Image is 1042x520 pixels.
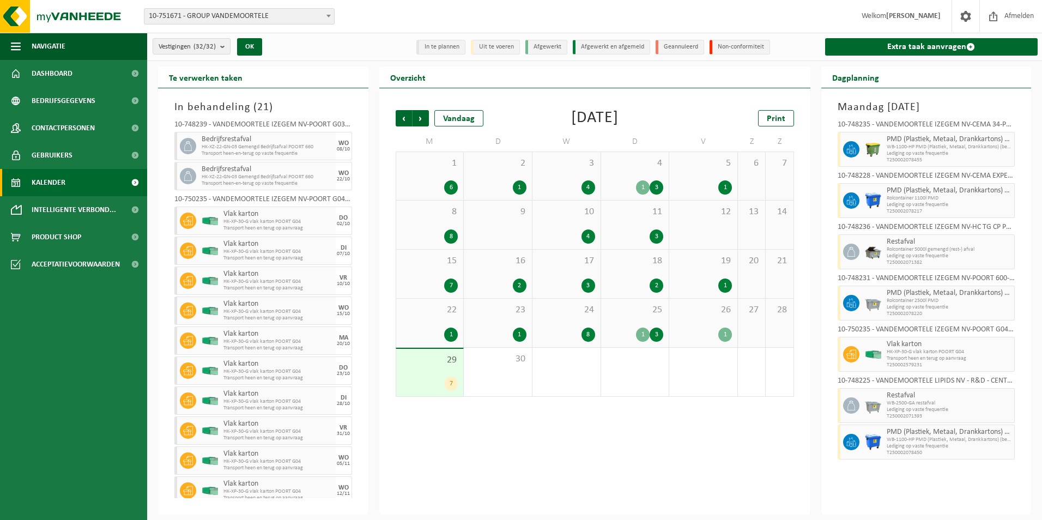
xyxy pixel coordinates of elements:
[821,66,890,88] h2: Dagplanning
[887,298,1012,304] span: Rolcontainer 2500l PMD
[718,328,732,342] div: 1
[337,147,350,152] div: 08/10
[223,255,333,262] span: Transport heen en terug op aanvraag
[887,208,1012,215] span: T250002078217
[865,141,881,158] img: WB-1100-HPE-GN-50
[838,326,1015,337] div: 10-750235 - VANDEMOORTELE IZEGEM NV-POORT G04 - IZEGEM
[202,135,333,144] span: Bedrijfsrestafval
[743,255,760,267] span: 20
[607,255,664,267] span: 18
[887,400,1012,407] span: WB-2500-GA restafval
[379,66,437,88] h2: Overzicht
[650,180,663,195] div: 3
[532,132,601,152] td: W
[223,458,333,465] span: HK-XP-30-G vlak karton POORT G04
[771,304,787,316] span: 28
[573,40,650,55] li: Afgewerkt en afgemeld
[396,110,412,126] span: Vorige
[838,172,1015,183] div: 10-748228 - VANDEMOORTELE IZEGEM NV-CEMA EXPEDITIE-POORT B02 - IZEGEM
[887,391,1012,400] span: Restafval
[337,177,350,182] div: 22/10
[464,132,532,152] td: D
[153,38,231,55] button: Vestigingen(32/32)
[469,206,526,218] span: 9
[675,206,732,218] span: 12
[174,121,352,132] div: 10-748239 - VANDEMOORTELE IZEGEM NV-POORT G03 - IZEGEM
[337,311,350,317] div: 15/10
[887,253,1012,259] span: Lediging op vaste frequentie
[471,40,520,55] li: Uit te voeren
[887,340,1012,349] span: Vlak karton
[337,221,350,227] div: 02/10
[413,110,429,126] span: Volgende
[434,110,483,126] div: Vandaag
[202,217,218,225] img: HK-XP-30-GN-00
[223,495,333,501] span: Transport heen en terug op aanvraag
[887,135,1012,144] span: PMD (Plastiek, Metaal, Drankkartons) (bedrijven)
[223,309,333,315] span: HK-XP-30-G vlak karton POORT G04
[223,480,333,488] span: Vlak karton
[887,150,1012,157] span: Lediging op vaste frequentie
[607,158,664,170] span: 4
[202,457,218,465] img: HK-XP-30-GN-00
[538,158,595,170] span: 3
[887,195,1012,202] span: Rolcontainer 1100l PMD
[223,210,333,219] span: Vlak karton
[675,158,732,170] span: 5
[865,192,881,209] img: WB-1100-HPE-BE-01
[223,225,333,232] span: Transport heen en terug op aanvraag
[202,427,218,435] img: HK-XP-30-GN-00
[144,8,335,25] span: 10-751671 - GROUP VANDEMOORTELE
[887,157,1012,164] span: T250002078455
[237,38,262,56] button: OK
[887,289,1012,298] span: PMD (Plastiek, Metaal, Drankkartons) (bedrijven)
[887,407,1012,413] span: Lediging op vaste frequentie
[743,304,760,316] span: 27
[669,132,738,152] td: V
[887,437,1012,443] span: WB-1100-HP PMD (Plastiek, Metaal, Drankkartons) (bedrijven)
[223,398,333,405] span: HK-XP-30-G vlak karton POORT G04
[202,307,218,315] img: HK-XP-30-GN-00
[202,247,218,255] img: HK-XP-30-GN-00
[525,40,567,55] li: Afgewerkt
[636,328,650,342] div: 1
[202,277,218,285] img: HK-XP-30-GN-00
[865,397,881,414] img: WB-2500-GAL-GY-01
[416,40,465,55] li: In te plannen
[340,275,347,281] div: VR
[223,428,333,435] span: HK-XP-30-G vlak karton POORT G04
[32,223,81,251] span: Product Shop
[174,196,352,207] div: 10-750235 - VANDEMOORTELE IZEGEM NV-POORT G04 - IZEGEM
[469,353,526,365] span: 30
[223,285,333,292] span: Transport heen en terug op aanvraag
[193,43,216,50] count: (32/32)
[887,238,1012,246] span: Restafval
[838,223,1015,234] div: 10-748236 - VANDEMOORTELE IZEGEM NV-HC TG CP POORT E01 - IZEGEM
[887,349,1012,355] span: HK-XP-30-G vlak karton POORT G04
[223,465,333,471] span: Transport heen en terug op aanvraag
[838,121,1015,132] div: 10-748235 - VANDEMOORTELE IZEGEM NV-CEMA 34-POORT A09 - IZEGEM
[444,377,458,391] div: 7
[887,362,1012,368] span: T250002579231
[838,275,1015,286] div: 10-748231 - VANDEMOORTELE IZEGEM NV-POORT 600-E01 - IZEGEM
[32,142,72,169] span: Gebruikers
[338,455,349,461] div: WO
[581,279,595,293] div: 3
[202,397,218,405] img: HK-XP-30-GN-00
[444,229,458,244] div: 8
[32,33,65,60] span: Navigatie
[223,488,333,495] span: HK-XP-30-G vlak karton POORT G04
[743,206,760,218] span: 13
[738,132,766,152] td: Z
[771,255,787,267] span: 21
[337,491,350,497] div: 12/11
[32,60,72,87] span: Dashboard
[223,300,333,309] span: Vlak karton
[771,206,787,218] span: 14
[675,304,732,316] span: 26
[771,158,787,170] span: 7
[513,180,526,195] div: 1
[223,270,333,279] span: Vlak karton
[223,390,333,398] span: Vlak karton
[223,450,333,458] span: Vlak karton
